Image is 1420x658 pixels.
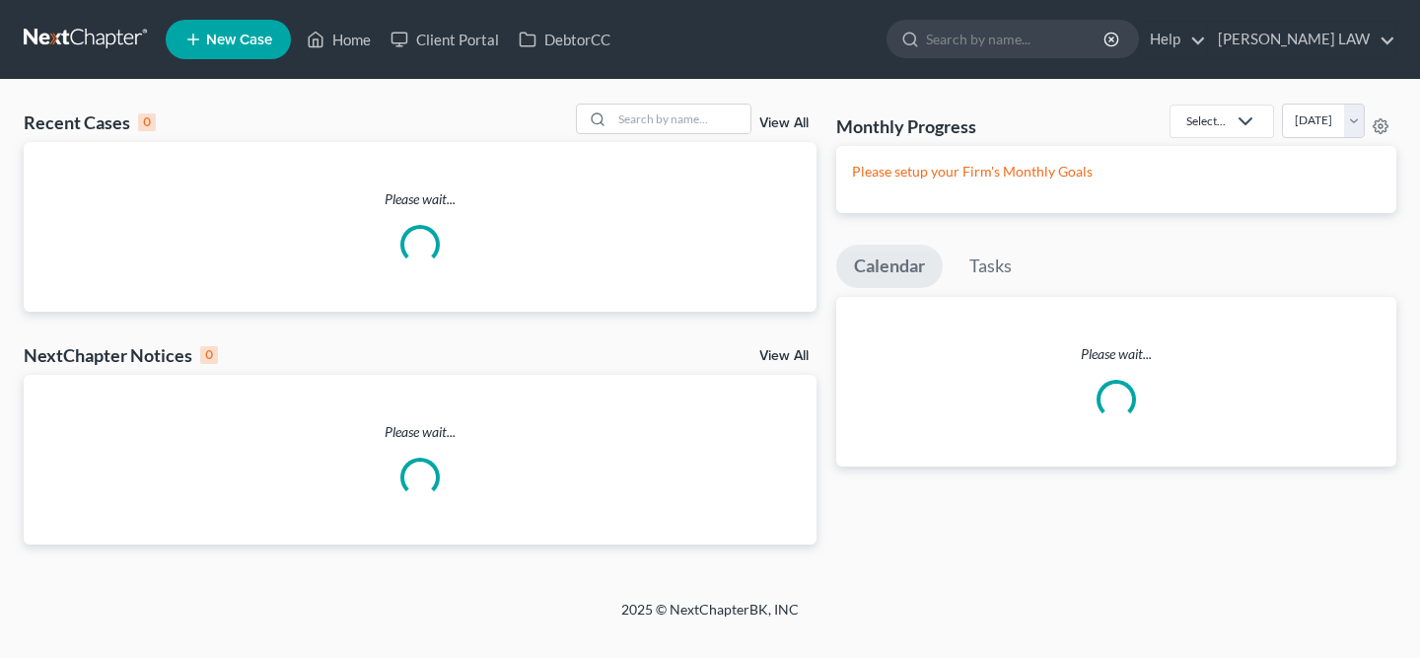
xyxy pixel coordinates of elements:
a: DebtorCC [509,22,620,57]
a: Home [297,22,381,57]
a: Help [1140,22,1206,57]
div: NextChapter Notices [24,343,218,367]
a: View All [759,349,809,363]
p: Please wait... [836,344,1396,364]
input: Search by name... [612,105,750,133]
p: Please setup your Firm's Monthly Goals [852,162,1381,182]
div: 2025 © NextChapterBK, INC [148,600,1272,635]
h3: Monthly Progress [836,114,976,138]
a: [PERSON_NAME] LAW [1208,22,1395,57]
p: Please wait... [24,189,816,209]
div: 0 [200,346,218,364]
div: Select... [1186,112,1226,129]
input: Search by name... [926,21,1106,57]
span: New Case [206,33,272,47]
a: Calendar [836,245,943,288]
a: View All [759,116,809,130]
div: Recent Cases [24,110,156,134]
div: 0 [138,113,156,131]
p: Please wait... [24,422,816,442]
a: Tasks [952,245,1029,288]
a: Client Portal [381,22,509,57]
